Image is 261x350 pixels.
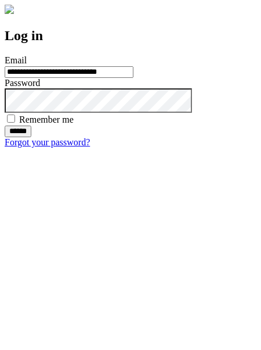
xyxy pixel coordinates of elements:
[5,78,40,88] label: Password
[5,137,90,147] a: Forgot your password?
[5,28,256,44] h2: Log in
[5,5,14,14] img: logo-4e3dc11c47720685a147b03b5a06dd966a58ff35d612b21f08c02c0306f2b779.png
[5,55,27,65] label: Email
[19,115,74,124] label: Remember me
